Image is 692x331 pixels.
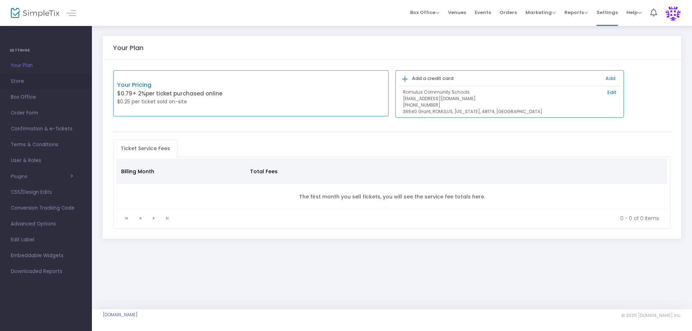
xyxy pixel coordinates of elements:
[10,43,82,58] h4: SETTINGS
[11,124,81,134] span: Confirmation & e-Tickets
[448,3,466,22] span: Venues
[117,81,251,89] p: Your Pricing
[475,3,491,22] span: Events
[403,102,616,108] p: [PHONE_NUMBER]
[132,90,146,97] span: + 2%
[410,9,439,16] span: Box Office
[403,89,616,95] p: Romulus Community Schools
[564,9,588,16] span: Reports
[403,95,616,102] p: [EMAIL_ADDRESS][DOMAIN_NAME]
[11,188,81,197] span: CSS/Design Edits
[246,159,363,184] th: Total Fees
[11,61,81,70] span: Your Plan
[11,235,81,245] span: Edit Label
[500,3,517,22] span: Orders
[596,3,618,22] span: Settings
[525,9,556,16] span: Marketing
[117,98,251,106] p: $0.25 per ticket sold on-site
[607,89,616,96] a: Edit
[11,203,81,213] span: Conversion Tracking Code
[11,140,81,149] span: Terms & Conditions
[117,184,667,210] td: The first month you sell tickets, you will see the service fee totals here.
[11,219,81,229] span: Advanced Options
[11,77,81,86] span: Store
[103,312,138,318] a: [DOMAIN_NAME]
[605,75,615,82] a: Add
[11,156,81,165] span: User & Roles
[412,75,453,82] b: Add a credit card
[11,174,73,179] button: Plugins
[117,159,246,184] th: Billing Month
[11,251,81,260] span: Embeddable Widgets
[116,143,174,154] span: Ticket Service Fees
[117,90,251,98] p: $0.79 per ticket purchased online
[117,159,667,210] div: Data table
[11,108,81,118] span: Order Form
[626,9,642,16] span: Help
[621,313,681,318] span: © 2025 [DOMAIN_NAME] Inc.
[11,93,81,102] span: Box Office
[113,44,143,52] h5: Your Plan
[11,267,81,276] span: Downloaded Reports
[179,215,660,222] kendo-pager-info: 0 - 0 of 0 items
[403,108,616,115] p: 36540 Grant, ROMULUS, [US_STATE], 48174, [GEOGRAPHIC_DATA]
